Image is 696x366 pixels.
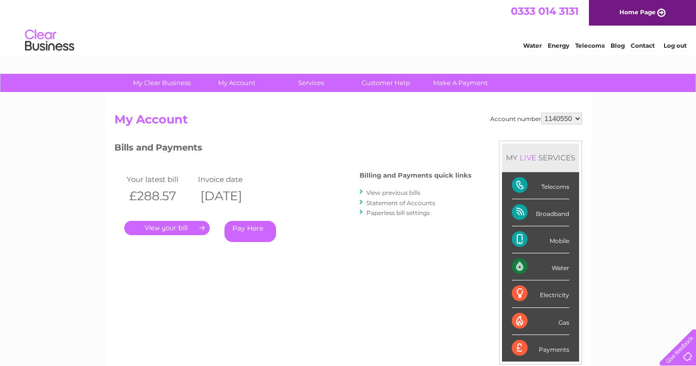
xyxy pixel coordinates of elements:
a: Paperless bill settings [366,209,430,216]
a: Contact [631,42,655,49]
a: Statement of Accounts [366,199,435,207]
img: logo.png [25,26,75,56]
a: 0333 014 3131 [511,5,579,17]
div: Account number [490,113,582,124]
a: Make A Payment [420,74,501,92]
div: Mobile [512,226,569,253]
h2: My Account [114,113,582,131]
a: Services [271,74,352,92]
div: Payments [512,335,569,362]
h3: Bills and Payments [114,141,472,158]
div: Gas [512,308,569,335]
a: Pay Here [224,221,276,242]
a: Water [523,42,542,49]
div: LIVE [518,153,538,162]
td: Invoice date [195,173,267,186]
div: Water [512,253,569,280]
a: Customer Help [345,74,426,92]
a: My Account [196,74,277,92]
div: Broadband [512,199,569,226]
a: Log out [664,42,687,49]
th: [DATE] [195,186,267,206]
h4: Billing and Payments quick links [360,172,472,179]
a: Telecoms [575,42,605,49]
div: Telecoms [512,172,569,199]
div: Clear Business is a trading name of Verastar Limited (registered in [GEOGRAPHIC_DATA] No. 3667643... [116,5,581,48]
div: Electricity [512,280,569,307]
a: View previous bills [366,189,420,196]
td: Your latest bill [124,173,195,186]
a: Blog [611,42,625,49]
a: Energy [548,42,569,49]
a: . [124,221,210,235]
a: My Clear Business [121,74,202,92]
div: MY SERVICES [502,144,579,172]
th: £288.57 [124,186,195,206]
